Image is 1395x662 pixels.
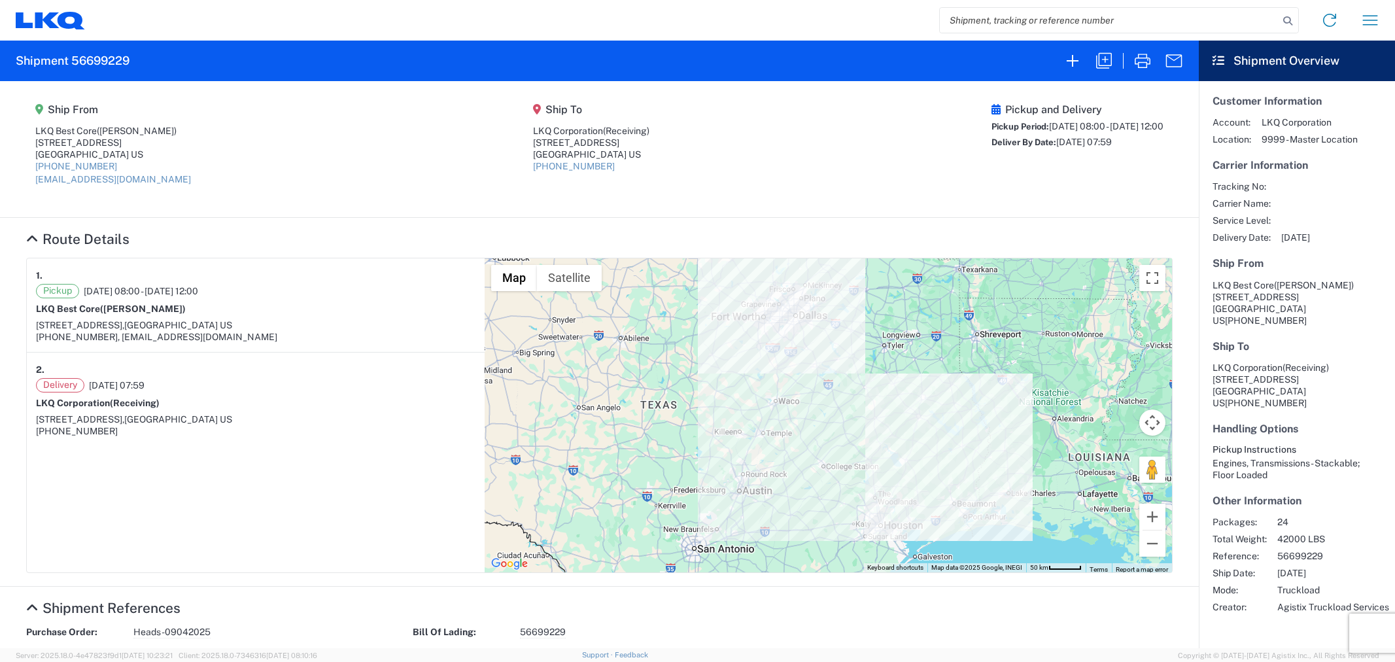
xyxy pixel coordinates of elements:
[537,265,602,291] button: Show satellite imagery
[179,652,317,659] span: Client: 2025.18.0-7346316
[1213,279,1381,326] address: [GEOGRAPHIC_DATA] US
[1213,116,1251,128] span: Account:
[1049,121,1163,131] span: [DATE] 08:00 - [DATE] 12:00
[110,398,160,408] span: (Receiving)
[1213,444,1381,455] h6: Pickup Instructions
[1213,362,1381,409] address: [GEOGRAPHIC_DATA] US
[1139,457,1165,483] button: Drag Pegman onto the map to open Street View
[124,414,232,425] span: [GEOGRAPHIC_DATA] US
[1281,232,1310,243] span: [DATE]
[266,652,317,659] span: [DATE] 08:10:16
[1213,215,1271,226] span: Service Level:
[413,626,511,638] strong: Bill Of Lading:
[488,555,531,572] img: Google
[491,265,537,291] button: Show street map
[1277,584,1389,596] span: Truckload
[1213,159,1381,171] h5: Carrier Information
[133,626,211,638] span: Heads-09042025
[1213,362,1329,385] span: LKQ Corporation [STREET_ADDRESS]
[1213,181,1271,192] span: Tracking No:
[36,425,475,437] div: [PHONE_NUMBER]
[36,414,124,425] span: [STREET_ADDRESS],
[931,564,1022,571] span: Map data ©2025 Google, INEGI
[1213,232,1271,243] span: Delivery Date:
[1139,504,1165,530] button: Zoom in
[1213,550,1267,562] span: Reference:
[991,122,1049,131] span: Pickup Period:
[97,126,177,136] span: ([PERSON_NAME])
[100,304,186,314] span: ([PERSON_NAME])
[35,148,191,160] div: [GEOGRAPHIC_DATA] US
[124,320,232,330] span: [GEOGRAPHIC_DATA] US
[1139,265,1165,291] button: Toggle fullscreen view
[533,161,615,171] a: [PHONE_NUMBER]
[26,231,129,247] a: Hide Details
[36,398,160,408] strong: LKQ Corporation
[1225,315,1307,326] span: [PHONE_NUMBER]
[36,362,44,378] strong: 2.
[122,652,173,659] span: [DATE] 10:23:21
[533,137,649,148] div: [STREET_ADDRESS]
[1139,531,1165,557] button: Zoom out
[1213,280,1274,290] span: LKQ Best Core
[1139,409,1165,436] button: Map camera controls
[1277,550,1389,562] span: 56699229
[533,103,649,116] h5: Ship To
[35,174,191,184] a: [EMAIL_ADDRESS][DOMAIN_NAME]
[16,53,129,69] h2: Shipment 56699229
[1213,567,1267,579] span: Ship Date:
[991,103,1163,116] h5: Pickup and Delivery
[36,284,79,298] span: Pickup
[36,331,475,343] div: [PHONE_NUMBER], [EMAIL_ADDRESS][DOMAIN_NAME]
[1213,423,1381,435] h5: Handling Options
[84,285,198,297] span: [DATE] 08:00 - [DATE] 12:00
[89,379,145,391] span: [DATE] 07:59
[1277,567,1389,579] span: [DATE]
[1225,398,1307,408] span: [PHONE_NUMBER]
[35,103,191,116] h5: Ship From
[1213,601,1267,613] span: Creator:
[615,651,648,659] a: Feedback
[1277,516,1389,528] span: 24
[1056,137,1112,147] span: [DATE] 07:59
[1213,257,1381,270] h5: Ship From
[1213,495,1381,507] h5: Other Information
[1283,362,1329,373] span: (Receiving)
[1213,95,1381,107] h5: Customer Information
[1277,533,1389,545] span: 42000 LBS
[1026,563,1086,572] button: Map Scale: 50 km per 47 pixels
[1213,533,1267,545] span: Total Weight:
[36,304,186,314] strong: LKQ Best Core
[1213,198,1271,209] span: Carrier Name:
[582,651,615,659] a: Support
[1262,116,1358,128] span: LKQ Corporation
[16,652,173,659] span: Server: 2025.18.0-4e47823f9d1
[36,320,124,330] span: [STREET_ADDRESS],
[1090,566,1108,573] a: Terms
[1199,41,1395,81] header: Shipment Overview
[1274,280,1354,290] span: ([PERSON_NAME])
[1213,516,1267,528] span: Packages:
[26,626,124,638] strong: Purchase Order:
[1262,133,1358,145] span: 9999 - Master Location
[1178,650,1379,661] span: Copyright © [DATE]-[DATE] Agistix Inc., All Rights Reserved
[26,600,181,616] a: Hide Details
[533,125,649,137] div: LKQ Corporation
[36,378,84,392] span: Delivery
[1213,457,1381,481] div: Engines, Transmissions - Stackable; Floor Loaded
[1277,601,1389,613] span: Agistix Truckload Services
[940,8,1279,33] input: Shipment, tracking or reference number
[991,137,1056,147] span: Deliver By Date:
[1116,566,1168,573] a: Report a map error
[1213,292,1299,302] span: [STREET_ADDRESS]
[35,125,191,137] div: LKQ Best Core
[1213,340,1381,353] h5: Ship To
[35,161,117,171] a: [PHONE_NUMBER]
[1213,133,1251,145] span: Location:
[603,126,649,136] span: (Receiving)
[1030,564,1048,571] span: 50 km
[520,626,566,638] span: 56699229
[867,563,923,572] button: Keyboard shortcuts
[488,555,531,572] a: Open this area in Google Maps (opens a new window)
[35,137,191,148] div: [STREET_ADDRESS]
